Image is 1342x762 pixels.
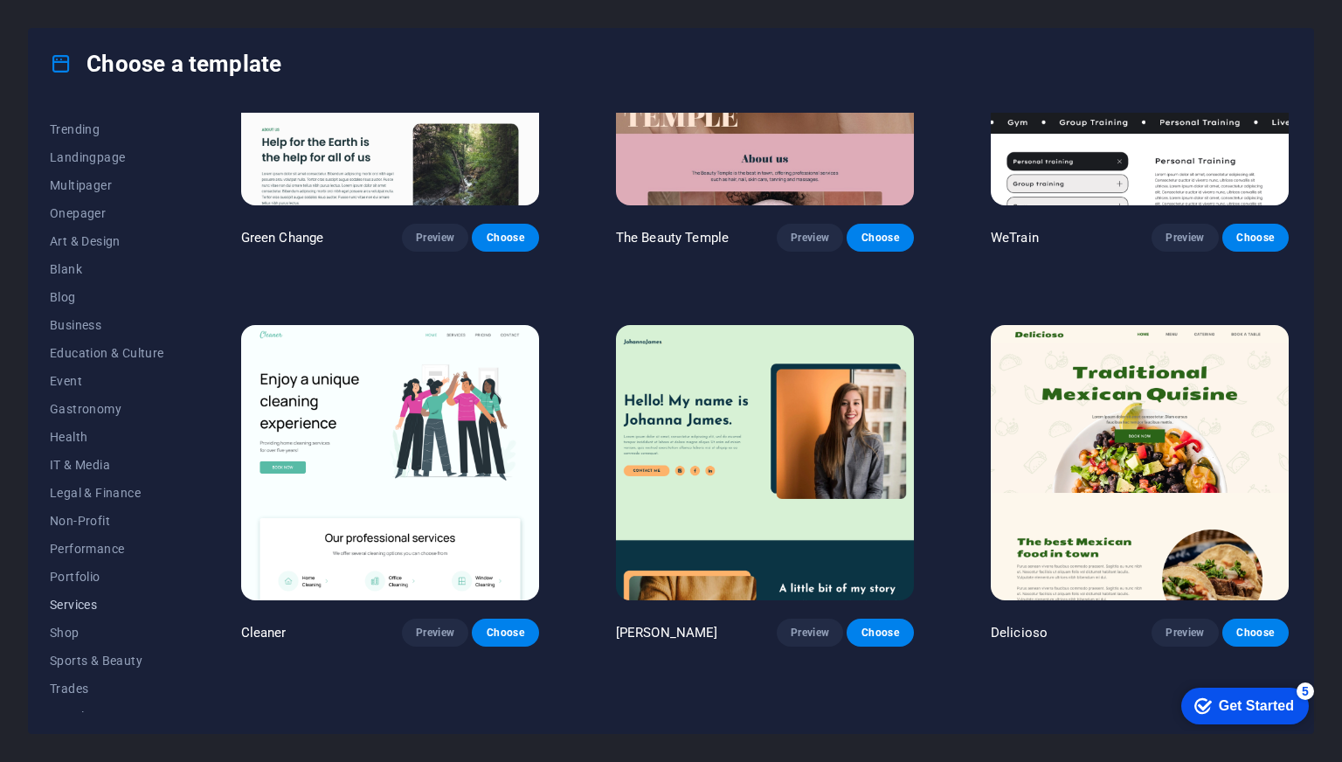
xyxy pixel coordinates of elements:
[616,229,729,246] p: The Beauty Temple
[402,224,468,252] button: Preview
[50,290,164,304] span: Blog
[50,178,164,192] span: Multipager
[50,199,164,227] button: Onepager
[50,430,164,444] span: Health
[50,234,164,248] span: Art & Design
[777,619,843,647] button: Preview
[616,325,914,599] img: Johanna James
[847,224,913,252] button: Choose
[50,703,164,731] button: Travel
[50,255,164,283] button: Blank
[472,224,538,252] button: Choose
[791,231,829,245] span: Preview
[777,224,843,252] button: Preview
[472,619,538,647] button: Choose
[486,626,524,640] span: Choose
[50,710,164,724] span: Travel
[50,507,164,535] button: Non-Profit
[991,624,1048,641] p: Delicioso
[861,231,899,245] span: Choose
[50,535,164,563] button: Performance
[847,619,913,647] button: Choose
[50,598,164,612] span: Services
[50,451,164,479] button: IT & Media
[241,229,324,246] p: Green Change
[486,231,524,245] span: Choose
[50,479,164,507] button: Legal & Finance
[991,229,1039,246] p: WeTrain
[50,346,164,360] span: Education & Culture
[50,458,164,472] span: IT & Media
[50,395,164,423] button: Gastronomy
[1152,224,1218,252] button: Preview
[50,50,281,78] h4: Choose a template
[50,626,164,640] span: Shop
[1222,619,1289,647] button: Choose
[50,115,164,143] button: Trending
[50,486,164,500] span: Legal & Finance
[241,624,287,641] p: Cleaner
[50,423,164,451] button: Health
[416,231,454,245] span: Preview
[50,619,164,647] button: Shop
[50,143,164,171] button: Landingpage
[1152,619,1218,647] button: Preview
[50,339,164,367] button: Education & Culture
[50,374,164,388] span: Event
[52,19,127,35] div: Get Started
[616,624,718,641] p: [PERSON_NAME]
[50,311,164,339] button: Business
[50,591,164,619] button: Services
[50,227,164,255] button: Art & Design
[1236,626,1275,640] span: Choose
[50,682,164,696] span: Trades
[50,318,164,332] span: Business
[50,675,164,703] button: Trades
[1236,231,1275,245] span: Choose
[50,563,164,591] button: Portfolio
[50,171,164,199] button: Multipager
[791,626,829,640] span: Preview
[50,570,164,584] span: Portfolio
[50,283,164,311] button: Blog
[50,647,164,675] button: Sports & Beauty
[50,122,164,136] span: Trending
[50,402,164,416] span: Gastronomy
[50,514,164,528] span: Non-Profit
[50,262,164,276] span: Blank
[14,9,142,45] div: Get Started 5 items remaining, 0% complete
[1166,626,1204,640] span: Preview
[50,206,164,220] span: Onepager
[50,542,164,556] span: Performance
[991,325,1289,599] img: Delicioso
[1222,224,1289,252] button: Choose
[50,150,164,164] span: Landingpage
[402,619,468,647] button: Preview
[50,367,164,395] button: Event
[129,3,147,21] div: 5
[1166,231,1204,245] span: Preview
[50,654,164,668] span: Sports & Beauty
[416,626,454,640] span: Preview
[241,325,539,599] img: Cleaner
[861,626,899,640] span: Choose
